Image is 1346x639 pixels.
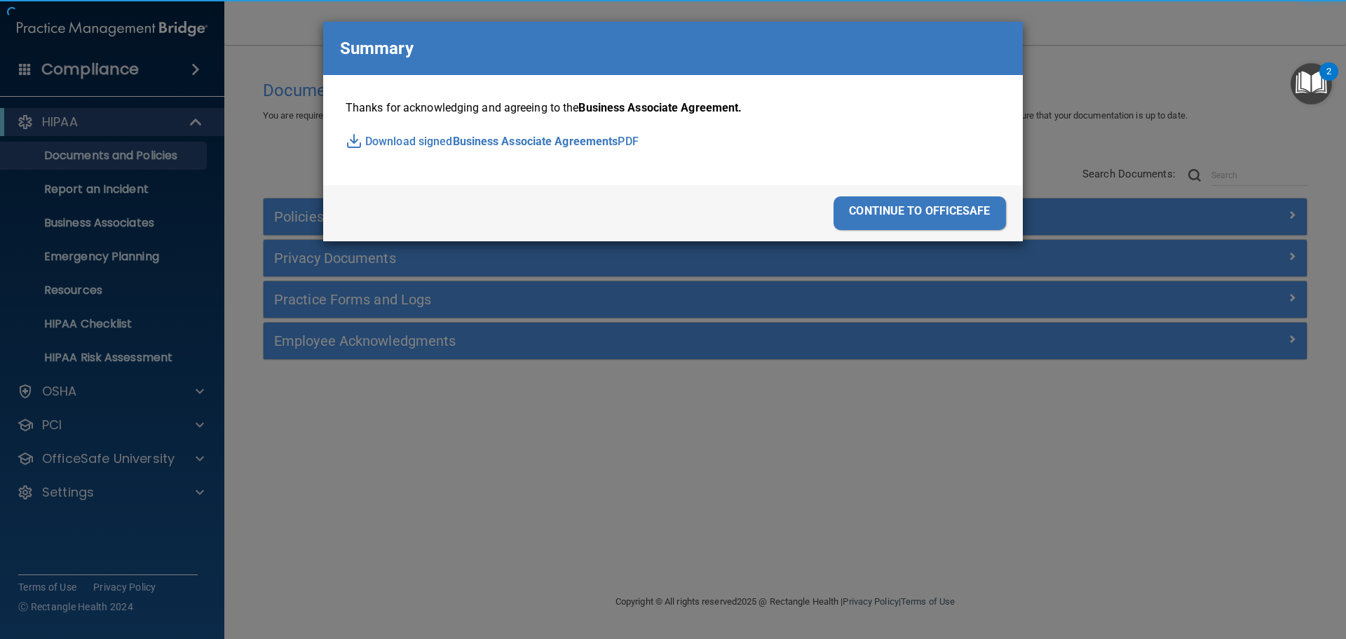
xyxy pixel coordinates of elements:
div: 2 [1326,72,1331,90]
span: Business Associate Agreements [453,131,618,152]
p: Summary [340,33,414,64]
div: continue to officesafe [834,196,1006,230]
p: Thanks for acknowledging and agreeing to the [346,97,1000,119]
span: Business Associate Agreement. [578,101,742,114]
p: Download signed PDF [346,131,1000,152]
button: Open Resource Center, 2 new notifications [1291,63,1332,105]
